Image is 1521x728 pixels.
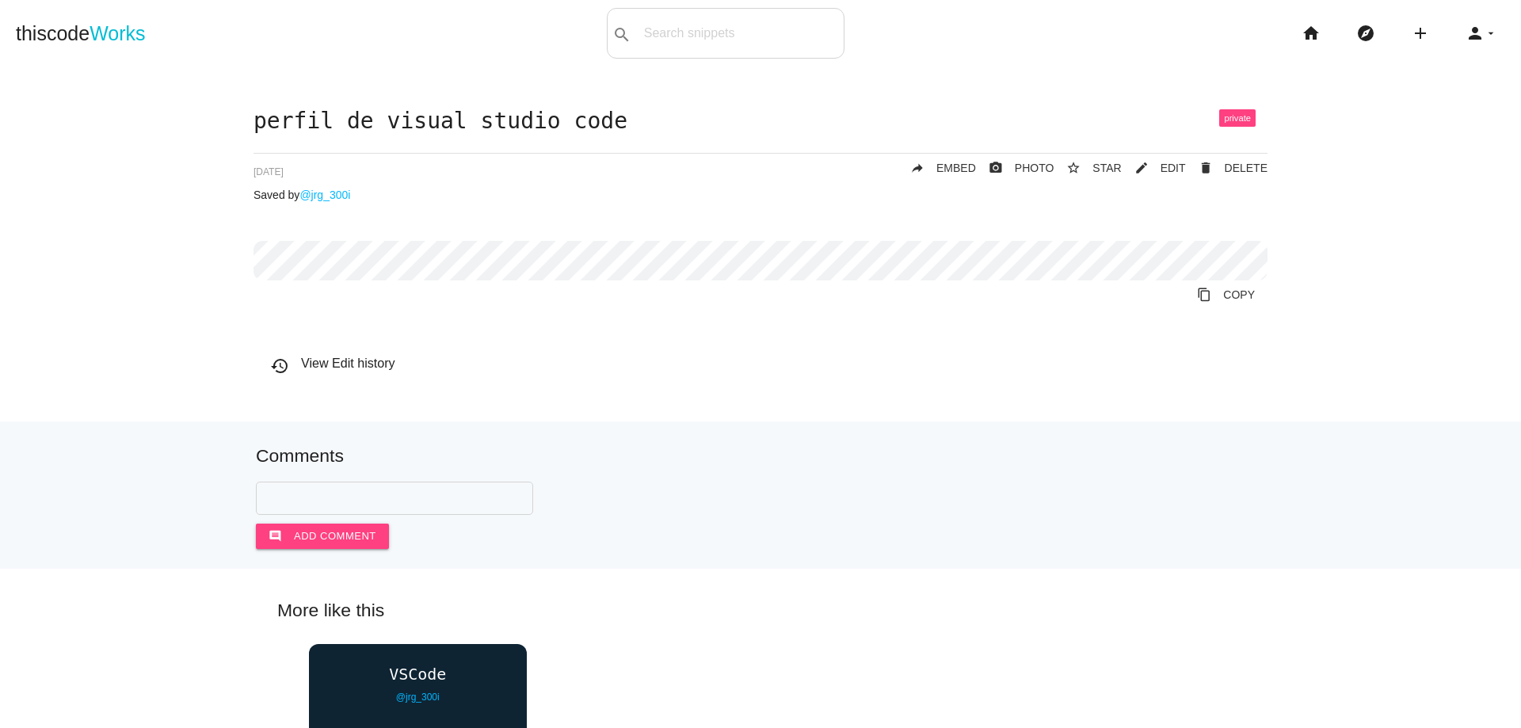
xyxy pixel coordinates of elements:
h1: perfil de visual studio code [253,109,1267,134]
i: search [612,10,631,60]
h5: More like this [253,600,1267,620]
a: @jrg_300i [299,189,350,201]
input: Search snippets [636,17,844,50]
a: Delete Post [1186,154,1267,182]
i: arrow_drop_down [1485,8,1497,59]
i: person [1466,8,1485,59]
span: EMBED [936,162,976,174]
a: @jrg_300i [396,692,440,703]
span: EDIT [1161,162,1186,174]
span: PHOTO [1015,162,1054,174]
button: star_borderSTAR [1054,154,1121,182]
span: Works [90,22,145,44]
a: Copy to Clipboard [1184,280,1267,309]
i: delete [1199,154,1213,182]
h6: View Edit history [270,356,1267,371]
a: VSCode [309,665,527,683]
span: DELETE [1225,162,1267,174]
i: content_copy [1197,280,1211,309]
button: search [608,9,636,58]
i: explore [1356,8,1375,59]
span: STAR [1092,162,1121,174]
h5: Comments [256,446,1265,466]
button: commentAdd comment [256,524,389,549]
a: thiscodeWorks [16,8,146,59]
i: photo_camera [989,154,1003,182]
i: add [1411,8,1430,59]
span: [DATE] [253,166,284,177]
i: mode_edit [1134,154,1149,182]
i: comment [269,524,282,549]
p: Saved by [253,189,1267,201]
i: home [1302,8,1321,59]
i: reply [910,154,924,182]
a: replyEMBED [898,154,976,182]
i: star_border [1066,154,1081,182]
a: photo_cameraPHOTO [976,154,1054,182]
i: history [270,356,289,375]
a: mode_editEDIT [1122,154,1186,182]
